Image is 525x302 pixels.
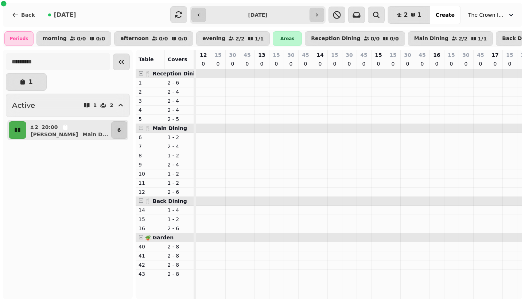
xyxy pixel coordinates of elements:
[139,225,162,232] p: 16
[200,51,207,59] p: 12
[408,31,493,46] button: Main Dining2/21/1
[139,106,162,114] p: 4
[360,51,367,59] p: 45
[145,235,174,240] span: 🪴 Garden
[463,60,469,67] p: 0
[230,60,236,67] p: 0
[6,6,41,24] button: Back
[507,60,513,67] p: 0
[433,51,440,59] p: 16
[405,60,411,67] p: 0
[273,60,279,67] p: 0
[139,270,162,278] p: 43
[404,12,408,18] span: 2
[145,198,187,204] span: 🍴 Back Dining
[145,71,202,77] span: 🍴 Reception Dining
[215,60,221,67] p: 0
[139,188,162,196] p: 12
[478,60,483,67] p: 0
[139,252,162,259] p: 41
[273,31,302,46] div: Areas
[6,94,130,117] button: Active12
[168,188,191,196] p: 2 - 6
[459,36,468,41] p: 2 / 2
[159,36,168,41] p: 0 / 0
[139,97,162,105] p: 3
[417,12,421,18] span: 1
[139,56,154,62] span: Table
[139,115,162,123] p: 5
[317,60,323,67] p: 0
[168,252,191,259] p: 2 - 8
[139,79,162,86] p: 1
[491,51,498,59] p: 17
[236,36,245,41] p: 2 / 2
[506,51,513,59] p: 15
[419,60,425,67] p: 0
[168,261,191,268] p: 2 - 8
[110,103,113,108] p: 2
[229,51,236,59] p: 30
[434,60,440,67] p: 0
[371,36,380,41] p: 0 / 0
[168,179,191,187] p: 1 - 2
[168,152,191,159] p: 1 - 2
[346,51,353,59] p: 30
[414,36,448,42] p: Main Dining
[82,131,108,138] p: Main D ...
[376,60,381,67] p: 0
[139,243,162,250] p: 40
[331,51,338,59] p: 15
[375,51,382,59] p: 15
[139,216,162,223] p: 15
[346,60,352,67] p: 0
[302,51,309,59] p: 45
[168,270,191,278] p: 2 - 8
[255,36,264,41] p: 1 / 1
[305,31,405,46] button: Reception Dining0/00/0
[168,207,191,214] p: 1 - 4
[287,51,294,59] p: 30
[168,134,191,141] p: 1 - 2
[42,123,58,131] p: 20:00
[28,79,32,85] p: 1
[43,36,67,42] p: morning
[311,36,360,42] p: Reception Dining
[388,6,430,24] button: 21
[303,60,308,67] p: 0
[448,60,454,67] p: 0
[120,36,149,42] p: afternoon
[468,11,505,19] span: The Crown Inn
[168,79,191,86] p: 2 - 6
[462,51,469,59] p: 30
[288,60,294,67] p: 0
[168,170,191,177] p: 1 - 2
[139,170,162,177] p: 10
[168,97,191,105] p: 2 - 4
[113,54,130,70] button: Collapse sidebar
[178,36,187,41] p: 0 / 0
[196,31,270,46] button: evening2/21/1
[244,60,250,67] p: 0
[111,121,127,139] button: 6
[332,60,338,67] p: 0
[419,51,425,59] p: 45
[96,36,105,41] p: 0 / 0
[168,161,191,168] p: 2 - 4
[361,60,367,67] p: 0
[4,31,34,46] div: Periods
[28,121,110,139] button: 220:00[PERSON_NAME]Main D...
[168,225,191,232] p: 2 - 6
[316,51,323,59] p: 14
[244,51,250,59] p: 45
[36,31,111,46] button: morning0/00/0
[21,12,35,17] span: Back
[168,88,191,95] p: 2 - 4
[34,123,39,131] p: 2
[168,143,191,150] p: 2 - 4
[214,51,221,59] p: 15
[31,131,78,138] p: [PERSON_NAME]
[168,115,191,123] p: 2 - 5
[259,60,265,67] p: 0
[404,51,411,59] p: 30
